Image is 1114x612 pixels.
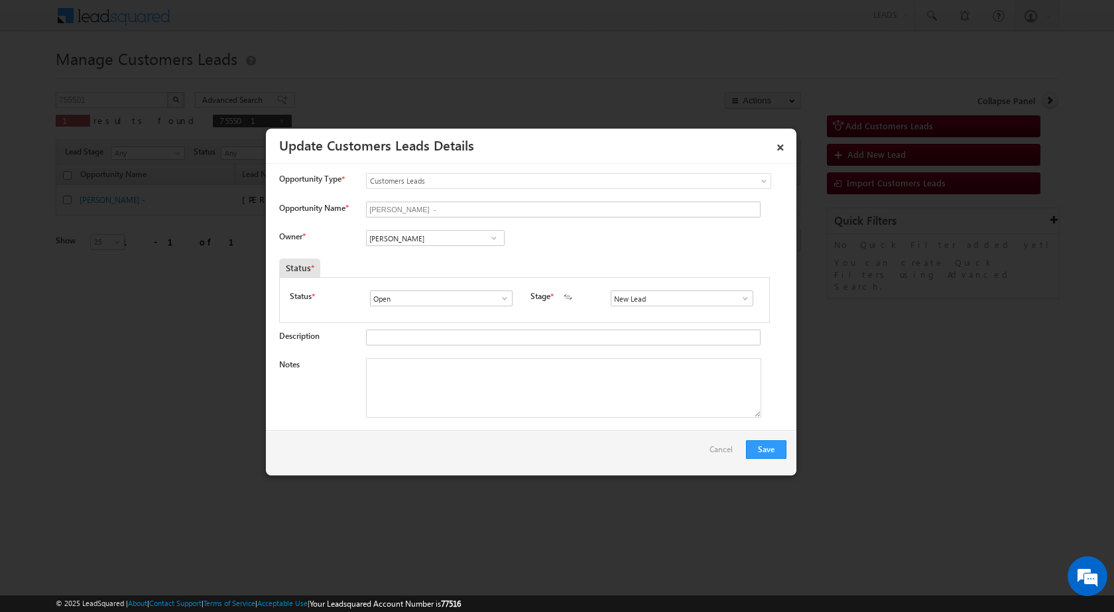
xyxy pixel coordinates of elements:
[69,70,223,87] div: Chat with us now
[279,203,348,213] label: Opportunity Name
[149,599,202,607] a: Contact Support
[204,599,255,607] a: Terms of Service
[370,290,513,306] input: Type to Search
[279,231,305,241] label: Owner
[279,173,341,185] span: Opportunity Type
[367,175,717,187] span: Customers Leads
[530,290,550,302] label: Stage
[279,331,320,341] label: Description
[746,440,786,459] button: Save
[128,599,147,607] a: About
[279,135,474,154] a: Update Customers Leads Details
[310,599,461,609] span: Your Leadsquared Account Number is
[441,599,461,609] span: 77516
[733,292,750,305] a: Show All Items
[769,133,792,156] a: ×
[257,599,308,607] a: Acceptable Use
[17,123,242,397] textarea: Type your message and hit 'Enter'
[710,440,739,465] a: Cancel
[493,292,509,305] a: Show All Items
[366,230,505,246] input: Type to Search
[279,359,300,369] label: Notes
[485,231,502,245] a: Show All Items
[279,259,320,277] div: Status
[366,173,771,189] a: Customers Leads
[180,408,241,426] em: Start Chat
[23,70,56,87] img: d_60004797649_company_0_60004797649
[56,597,461,610] span: © 2025 LeadSquared | | | | |
[217,7,249,38] div: Minimize live chat window
[611,290,753,306] input: Type to Search
[290,290,312,302] label: Status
